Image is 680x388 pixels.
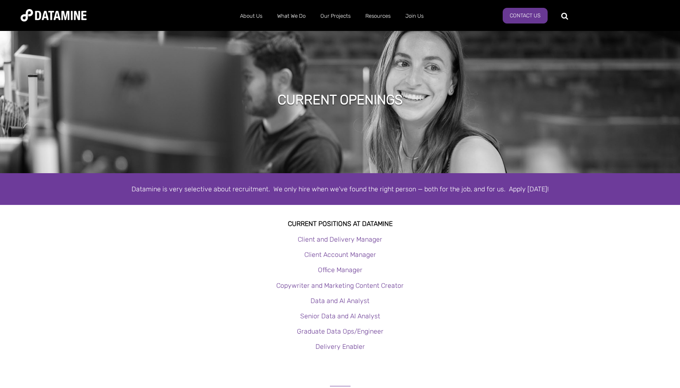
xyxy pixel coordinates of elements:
[21,9,87,21] img: Datamine
[288,220,393,228] strong: Current Positions at datamine
[315,343,365,350] a: Delivery Enabler
[358,5,398,27] a: Resources
[105,183,575,195] div: Datamine is very selective about recruitment. We only hire when we've found the right person — bo...
[503,8,548,24] a: Contact Us
[318,266,362,274] a: Office Manager
[300,312,380,320] a: Senior Data and AI Analyst
[311,297,369,305] a: Data and AI Analyst
[270,5,313,27] a: What We Do
[278,91,403,109] h1: Current Openings
[304,251,376,259] a: Client Account Manager
[233,5,270,27] a: About Us
[298,235,382,243] a: Client and Delivery Manager
[297,327,384,335] a: Graduate Data Ops/Engineer
[313,5,358,27] a: Our Projects
[398,5,431,27] a: Join Us
[276,282,404,289] a: Copywriter and Marketing Content Creator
